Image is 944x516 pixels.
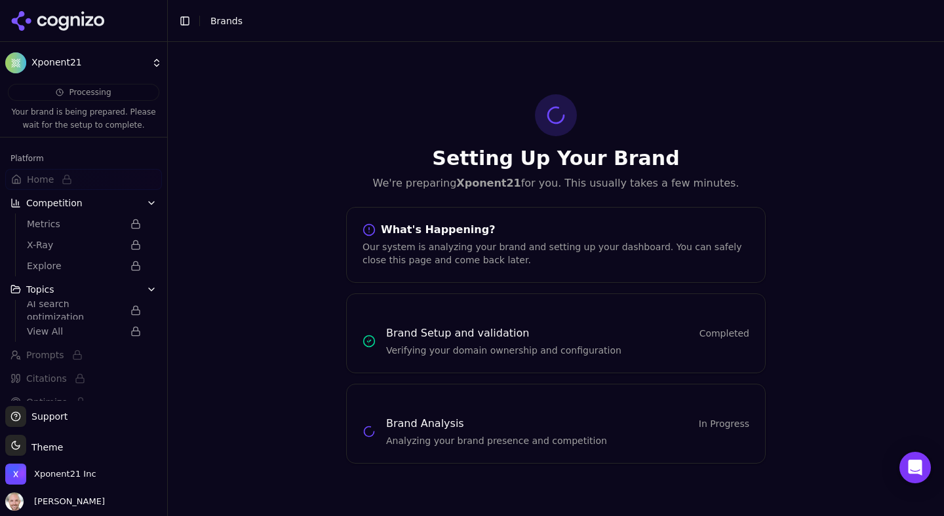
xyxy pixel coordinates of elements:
[26,283,54,296] span: Topics
[386,434,749,447] p: Analyzing your brand presence and competition
[386,344,749,357] p: Verifying your domain ownership and configuration
[5,52,26,73] img: Xponent21
[210,16,243,26] span: Brands
[699,327,749,340] span: Completed
[699,417,749,430] span: In Progress
[27,217,123,230] span: Metrics
[363,223,749,236] div: What's Happening?
[26,410,68,423] span: Support
[27,238,123,251] span: X-Ray
[8,106,159,132] p: Your brand is being prepared. Please wait for the setup to complete.
[5,464,26,485] img: Xponent21 Inc
[456,177,521,189] strong: Xponent21
[27,297,123,323] span: AI search optimization
[29,496,105,507] span: [PERSON_NAME]
[31,57,146,69] span: Xponent21
[27,325,123,338] span: View All
[386,416,464,432] h3: Brand Analysis
[27,173,54,186] span: Home
[346,175,766,191] p: We're preparing for you. This usually takes a few minutes.
[210,14,243,28] nav: breadcrumb
[346,147,766,170] h1: Setting Up Your Brand
[5,148,162,169] div: Platform
[5,492,105,511] button: Open user button
[5,492,24,511] img: Will Melton
[26,442,63,452] span: Theme
[27,259,123,272] span: Explore
[5,279,162,300] button: Topics
[5,464,96,485] button: Open organization switcher
[5,193,162,213] button: Competition
[69,87,111,98] span: Processing
[26,372,67,385] span: Citations
[26,348,64,361] span: Prompts
[386,325,529,341] h3: Brand Setup and validation
[26,196,83,210] span: Competition
[34,468,96,480] span: Xponent21 Inc
[26,396,68,409] span: Optimize
[899,452,931,483] div: Open Intercom Messenger
[363,240,749,267] div: Our system is analyzing your brand and setting up your dashboard. You can safely close this page ...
